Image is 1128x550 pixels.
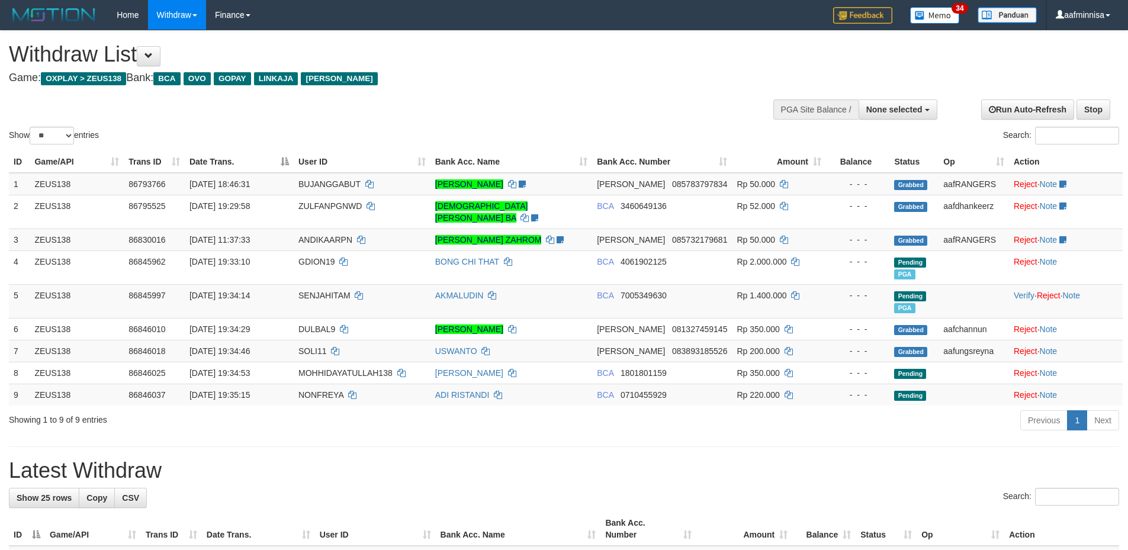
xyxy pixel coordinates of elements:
td: aafRANGERS [939,229,1009,250]
span: CSV [122,493,139,503]
th: Bank Acc. Number: activate to sort column ascending [600,512,696,546]
span: Grabbed [894,202,927,212]
th: ID: activate to sort column descending [9,512,45,546]
button: None selected [859,99,937,120]
span: Marked by aafnoeunsreypich [894,303,915,313]
span: Copy 1801801159 to clipboard [621,368,667,378]
img: MOTION_logo.png [9,6,99,24]
th: Bank Acc. Number: activate to sort column ascending [592,151,732,173]
th: Bank Acc. Name: activate to sort column ascending [430,151,592,173]
span: ZULFANPGNWD [298,201,362,211]
span: Rp 50.000 [737,235,775,245]
span: [DATE] 19:34:46 [189,346,250,356]
a: Show 25 rows [9,488,79,508]
span: 86846018 [128,346,165,356]
td: ZEUS138 [30,195,124,229]
span: SENJAHITAM [298,291,351,300]
span: NONFREYA [298,390,343,400]
a: Note [1040,201,1058,211]
span: [PERSON_NAME] [597,179,665,189]
th: Balance: activate to sort column ascending [792,512,856,546]
span: Rp 350.000 [737,324,779,334]
td: aafungsreyna [939,340,1009,362]
td: · [1009,318,1123,340]
a: Note [1040,346,1058,356]
span: DULBAL9 [298,324,335,334]
th: User ID: activate to sort column ascending [294,151,430,173]
span: [DATE] 19:33:10 [189,257,250,266]
span: ANDIKAARPN [298,235,352,245]
th: Date Trans.: activate to sort column ascending [202,512,315,546]
label: Show entries [9,127,99,144]
td: ZEUS138 [30,362,124,384]
span: Pending [894,369,926,379]
span: Rp 200.000 [737,346,779,356]
span: 34 [952,3,968,14]
td: ZEUS138 [30,340,124,362]
select: Showentries [30,127,74,144]
a: Reject [1014,257,1037,266]
span: 86845962 [128,257,165,266]
a: Reject [1037,291,1060,300]
th: Op: activate to sort column ascending [939,151,1009,173]
span: BCA [597,201,613,211]
label: Search: [1003,127,1119,144]
span: Grabbed [894,236,927,246]
a: Copy [79,488,115,508]
span: [PERSON_NAME] [597,324,665,334]
a: USWANTO [435,346,477,356]
td: · · [1009,284,1123,318]
span: Rp 52.000 [737,201,775,211]
td: 2 [9,195,30,229]
td: ZEUS138 [30,318,124,340]
td: 3 [9,229,30,250]
span: Grabbed [894,347,927,357]
td: 6 [9,318,30,340]
div: - - - [831,389,885,401]
a: Run Auto-Refresh [981,99,1074,120]
input: Search: [1035,488,1119,506]
a: Note [1062,291,1080,300]
span: BCA [597,368,613,378]
a: Reject [1014,235,1037,245]
a: 1 [1067,410,1087,430]
span: SOLI11 [298,346,326,356]
span: Rp 350.000 [737,368,779,378]
span: 86845997 [128,291,165,300]
span: Show 25 rows [17,493,72,503]
span: 86846037 [128,390,165,400]
span: Marked by aafnoeunsreypich [894,269,915,279]
span: Grabbed [894,325,927,335]
div: - - - [831,290,885,301]
th: Amount: activate to sort column ascending [732,151,825,173]
span: Copy [86,493,107,503]
th: Action [1004,512,1119,546]
span: [DATE] 11:37:33 [189,235,250,245]
th: Game/API: activate to sort column ascending [45,512,141,546]
a: CSV [114,488,147,508]
th: User ID: activate to sort column ascending [315,512,436,546]
div: PGA Site Balance / [773,99,859,120]
span: Pending [894,291,926,301]
span: Copy 7005349630 to clipboard [621,291,667,300]
span: Rp 220.000 [737,390,779,400]
span: Pending [894,258,926,268]
span: Rp 2.000.000 [737,257,786,266]
span: None selected [866,105,923,114]
a: AKMALUDIN [435,291,484,300]
span: Rp 1.400.000 [737,291,786,300]
th: Date Trans.: activate to sort column descending [185,151,294,173]
td: 9 [9,384,30,406]
a: Note [1040,324,1058,334]
span: [DATE] 19:34:53 [189,368,250,378]
span: OXPLAY > ZEUS138 [41,72,126,85]
div: - - - [831,323,885,335]
a: Verify [1014,291,1034,300]
span: BCA [153,72,180,85]
span: OVO [184,72,211,85]
a: [PERSON_NAME] ZAHROM [435,235,542,245]
a: BONG CHI THAT [435,257,499,266]
span: Copy 085732179681 to clipboard [672,235,727,245]
a: Reject [1014,368,1037,378]
h4: Game: Bank: [9,72,740,84]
